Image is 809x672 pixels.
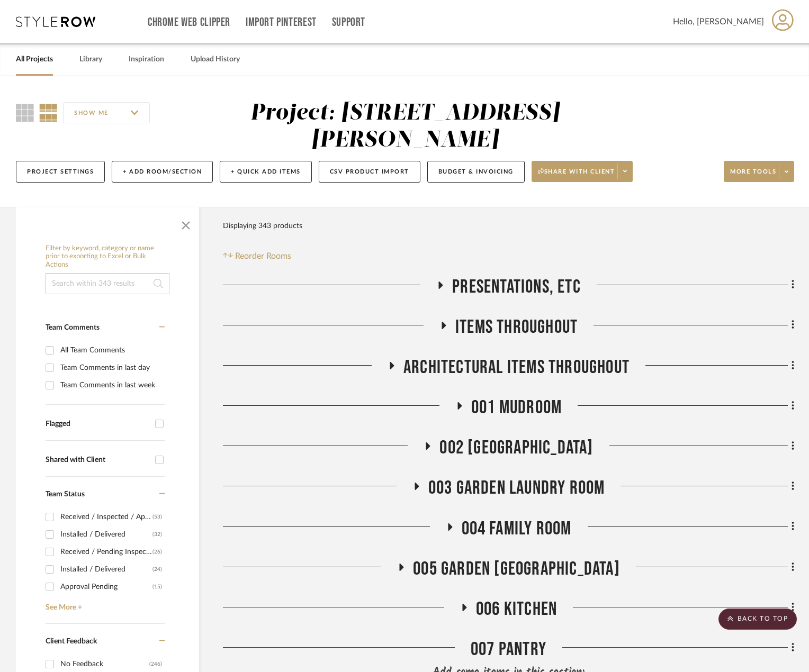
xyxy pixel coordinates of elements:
span: 001 MUDROOM [471,396,562,419]
a: Chrome Web Clipper [148,18,230,27]
button: Project Settings [16,161,105,183]
span: Team Comments [46,324,100,331]
div: Received / Pending Inspection [60,543,152,560]
span: Items Throughout [455,316,578,339]
a: All Projects [16,52,53,67]
input: Search within 343 results [46,273,169,294]
span: 004 FAMILY ROOM [462,517,572,540]
span: 002 [GEOGRAPHIC_DATA] [439,437,593,459]
div: Team Comments in last day [60,359,162,376]
button: CSV Product Import [319,161,420,183]
div: Team Comments in last week [60,377,162,394]
span: 005 GARDEN [GEOGRAPHIC_DATA] [413,558,620,580]
span: More tools [730,168,776,184]
button: + Quick Add Items [220,161,312,183]
div: (15) [152,578,162,595]
scroll-to-top-button: BACK TO TOP [718,609,797,630]
a: Support [332,18,365,27]
div: Approval Pending [60,578,152,595]
span: 006 KITCHEN [476,598,557,621]
a: Library [79,52,102,67]
a: Import Pinterest [246,18,317,27]
span: Architectural Items Throughout [403,356,630,379]
button: Budget & Invoicing [427,161,525,183]
span: 003 GARDEN LAUNDRY ROOM [428,477,605,500]
div: Project: [STREET_ADDRESS][PERSON_NAME] [250,102,560,151]
span: Client Feedback [46,638,97,645]
div: (53) [152,508,162,525]
div: Received / Inspected / Approved [60,508,152,525]
a: See More + [43,595,165,612]
button: More tools [724,161,794,182]
h6: Filter by keyword, category or name prior to exporting to Excel or Bulk Actions [46,244,169,269]
div: Shared with Client [46,456,150,465]
div: (32) [152,526,162,543]
div: (26) [152,543,162,560]
button: Reorder Rooms [223,250,291,262]
div: Displaying 343 products [223,215,302,237]
div: (24) [152,561,162,578]
div: Installed / Delivered [60,561,152,578]
div: Installed / Delivered [60,526,152,543]
div: All Team Comments [60,342,162,359]
span: Hello, [PERSON_NAME] [673,15,764,28]
div: Flagged [46,420,150,429]
span: Team Status [46,491,85,498]
span: Reorder Rooms [235,250,291,262]
span: Share with client [538,168,615,184]
a: Upload History [191,52,240,67]
a: Inspiration [129,52,164,67]
button: Share with client [532,161,633,182]
button: Close [175,213,196,234]
span: Presentations, ETC [452,276,581,298]
button: + Add Room/Section [112,161,213,183]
